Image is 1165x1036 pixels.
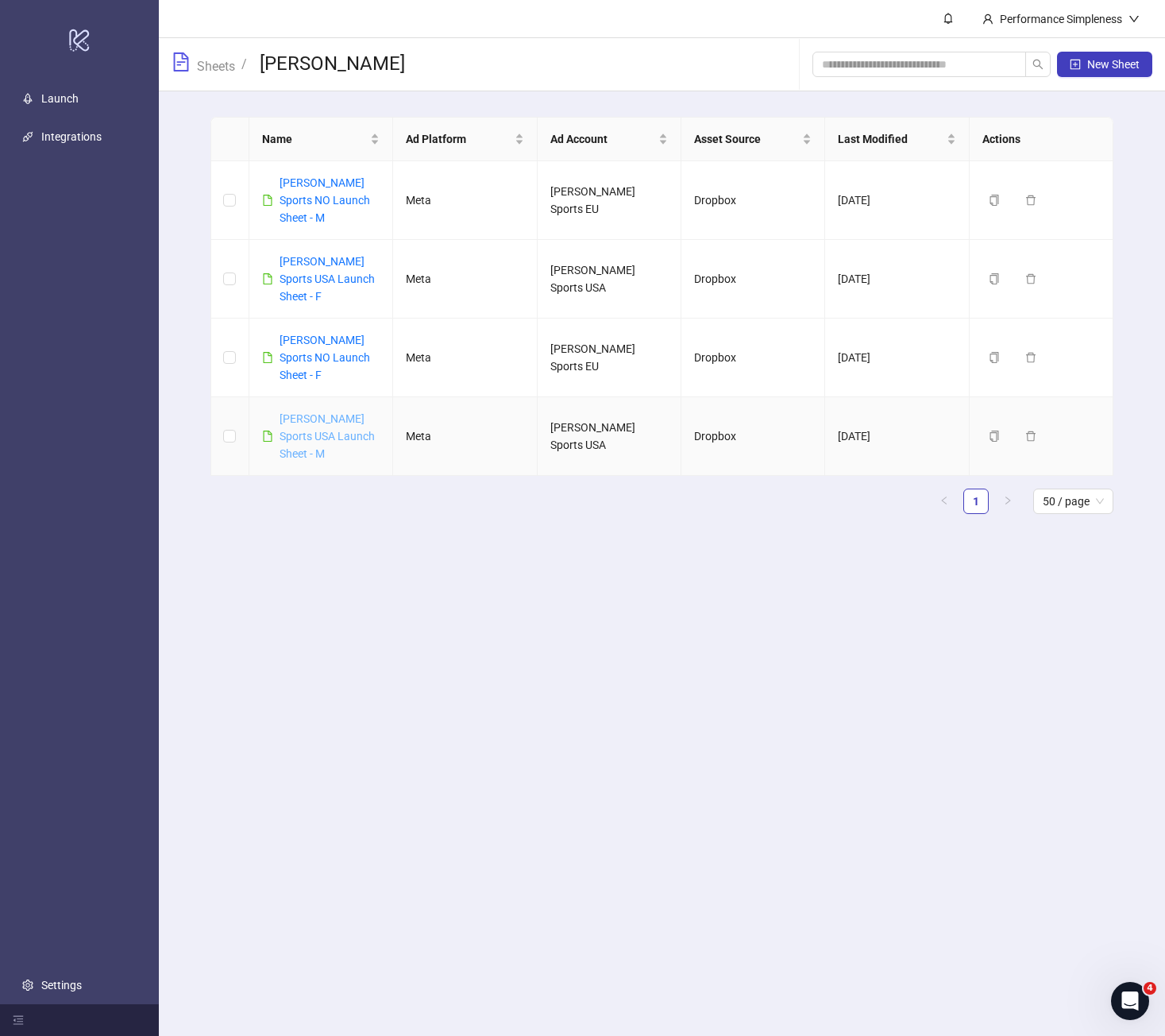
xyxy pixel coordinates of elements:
[393,161,537,240] td: Meta
[262,352,273,363] span: file
[982,14,993,25] span: user
[550,130,655,148] span: Ad Account
[989,352,1000,363] span: copy
[1057,52,1152,77] button: New Sheet
[194,56,238,74] a: Sheets
[538,319,681,397] td: [PERSON_NAME] Sports EU
[694,130,799,148] span: Asset Source
[393,240,537,319] td: Meta
[932,489,957,514] button: left
[1070,59,1081,70] span: plus-square
[939,496,949,505] span: left
[932,489,957,514] li: Previous Page
[1025,352,1036,363] span: delete
[262,431,273,442] span: file
[825,240,969,319] td: [DATE]
[1025,431,1036,442] span: delete
[681,118,825,161] th: Asset Source
[262,130,367,148] span: Name
[262,195,273,206] span: file
[1025,273,1036,284] span: delete
[260,52,405,77] h3: [PERSON_NAME]
[989,273,1000,284] span: copy
[41,979,82,992] a: Settings
[1111,982,1149,1020] iframe: Intercom live chat
[681,319,825,397] td: Dropbox
[1025,195,1036,206] span: delete
[13,1015,24,1026] span: menu-fold
[1032,59,1043,70] span: search
[963,489,989,514] li: 1
[1144,982,1156,995] span: 4
[241,52,247,77] li: /
[838,130,943,148] span: Last Modified
[249,118,393,161] th: Name
[393,319,537,397] td: Meta
[1087,58,1140,71] span: New Sheet
[538,240,681,319] td: [PERSON_NAME] Sports USA
[995,489,1020,514] button: right
[41,130,102,143] a: Integrations
[825,319,969,397] td: [DATE]
[681,161,825,240] td: Dropbox
[995,489,1020,514] li: Next Page
[681,240,825,319] td: Dropbox
[1003,496,1013,505] span: right
[964,489,988,513] a: 1
[280,334,370,381] a: [PERSON_NAME] Sports NO Launch Sheet - F
[1033,489,1113,514] div: Page Size
[280,412,375,460] a: [PERSON_NAME] Sports USA Launch Sheet - M
[989,195,1000,206] span: copy
[172,52,191,72] span: file-text
[825,118,969,161] th: Last Modified
[970,118,1113,161] th: Actions
[538,118,681,161] th: Ad Account
[825,161,969,240] td: [DATE]
[538,161,681,240] td: [PERSON_NAME] Sports EU
[41,92,79,105] a: Launch
[825,397,969,476] td: [DATE]
[406,130,511,148] span: Ad Platform
[538,397,681,476] td: [PERSON_NAME] Sports USA
[1128,14,1140,25] span: down
[280,255,375,303] a: [PERSON_NAME] Sports USA Launch Sheet - F
[393,397,537,476] td: Meta
[1043,489,1104,513] span: 50 / page
[280,176,370,224] a: [PERSON_NAME] Sports NO Launch Sheet - M
[993,10,1128,28] div: Performance Simpleness
[262,273,273,284] span: file
[989,431,1000,442] span: copy
[681,397,825,476] td: Dropbox
[943,13,954,24] span: bell
[393,118,537,161] th: Ad Platform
